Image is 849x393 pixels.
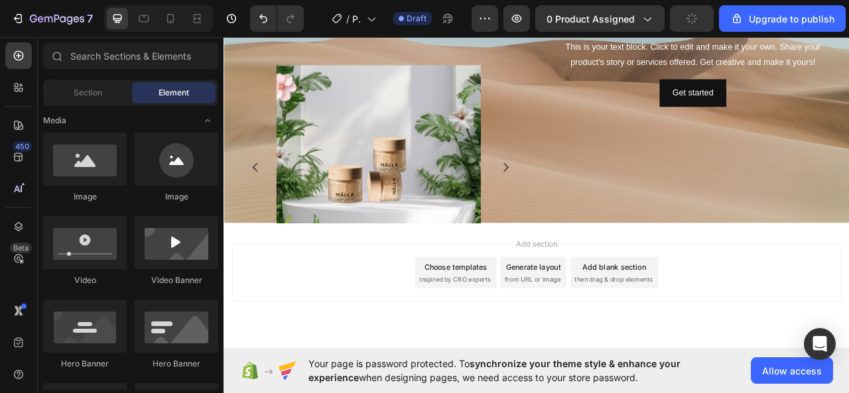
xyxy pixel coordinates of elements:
div: Add blank section [456,292,537,306]
button: Get started [555,60,639,95]
span: Draft [407,13,426,25]
div: Image [135,191,218,203]
div: Open Intercom Messenger [804,328,836,360]
span: Product Page - [DATE] 13:14:04 [352,12,361,26]
p: 7 [87,11,93,27]
div: 450 [13,141,32,152]
span: Section [74,87,102,99]
img: gempages_578628554720281481-a300d1ac-885d-4939-891c-35c8fbb68eba.png [66,42,326,302]
div: Hero Banner [135,358,218,370]
button: Carousel Next Arrow [340,153,377,190]
span: inspired by CRO experts [249,308,340,320]
span: Element [159,87,189,99]
span: synchronize your theme style & enhance your experience [308,358,681,383]
div: Beta [10,243,32,253]
div: Upgrade to publish [730,12,834,26]
span: / [346,12,350,26]
div: Video Banner [135,274,218,286]
div: Get started [570,68,623,87]
button: Allow access [751,357,833,384]
span: Allow access [762,364,822,378]
div: Hero Banner [43,358,127,370]
span: 0 product assigned [547,12,635,26]
button: Carousel Back Arrow [21,153,58,190]
div: Choose templates [255,292,336,306]
iframe: Design area [224,32,849,353]
div: Generate layout [359,292,429,306]
span: from URL or image [358,308,428,320]
div: Undo/Redo [250,5,304,32]
span: Add section [367,262,430,276]
div: Video [43,274,127,286]
input: Search Sections & Elements [43,42,218,69]
button: Upgrade to publish [719,5,846,32]
div: Image [43,191,127,203]
span: then drag & drop elements [446,308,545,320]
span: Media [43,115,66,127]
span: Toggle open [197,110,218,131]
span: Your page is password protected. To when designing pages, we need access to your store password. [308,357,732,384]
button: 0 product assigned [535,5,665,32]
button: 7 [5,5,99,32]
div: This is your text block. Click to edit and make it your own. Share your product's story or servic... [409,8,785,49]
